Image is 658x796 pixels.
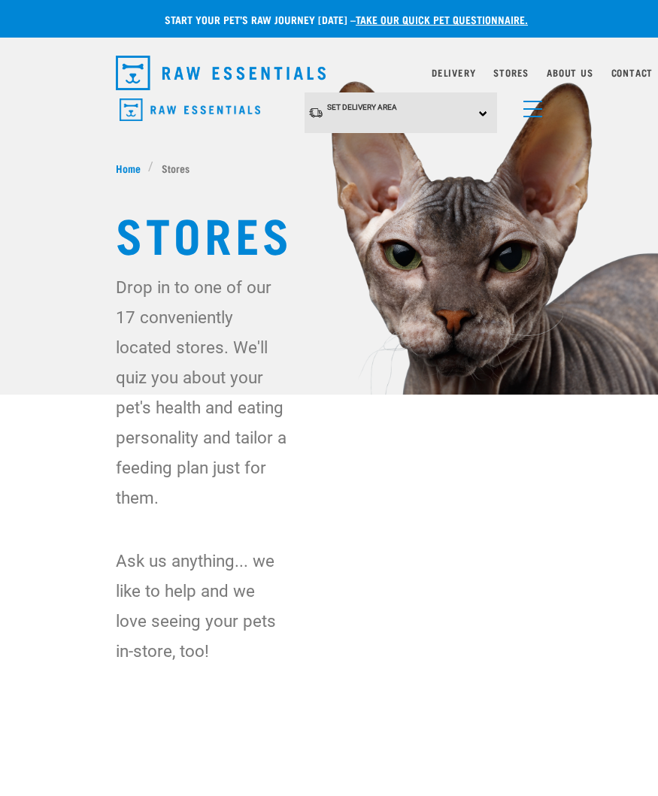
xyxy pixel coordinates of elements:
span: Home [116,160,141,176]
a: take our quick pet questionnaire. [356,17,528,22]
span: Set Delivery Area [327,103,397,111]
a: menu [516,92,543,119]
a: Contact [611,70,653,75]
img: Raw Essentials Logo [116,56,326,90]
a: Stores [493,70,529,75]
a: Delivery [432,70,475,75]
img: Raw Essentials Logo [120,98,260,122]
p: Drop in to one of our 17 conveniently located stores. We'll quiz you about your pet's health and ... [116,272,287,513]
nav: breadcrumbs [116,160,543,176]
h1: Stores [116,206,543,260]
a: About Us [547,70,593,75]
nav: dropdown navigation [104,50,555,96]
p: Ask us anything... we like to help and we love seeing your pets in-store, too! [116,546,287,666]
img: van-moving.png [308,107,323,119]
a: Home [116,160,149,176]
